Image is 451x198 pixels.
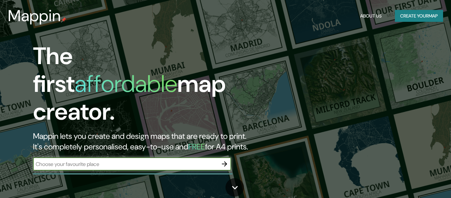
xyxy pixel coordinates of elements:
h1: The first map creator. [33,42,259,131]
input: Choose your favourite place [33,160,218,168]
button: About Us [358,10,384,22]
h5: FREE [188,141,205,152]
img: mappin-pin [61,17,66,22]
h2: Mappin lets you create and design maps that are ready to print. It's completely personalised, eas... [33,131,259,152]
button: Create yourmap [395,10,443,22]
h3: Mappin [8,7,61,25]
h1: affordable [75,68,177,99]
